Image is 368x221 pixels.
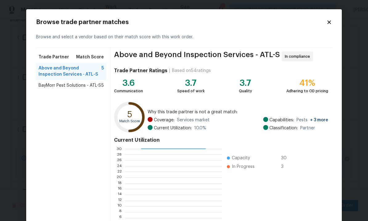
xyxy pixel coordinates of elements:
div: 41% [286,80,328,86]
span: 5 [101,82,104,89]
div: Communication [114,88,143,94]
span: Above and Beyond Inspection Services - ATL-S [114,52,280,61]
div: Speed of work [177,88,205,94]
span: Why this trade partner is not a great match: [148,109,328,115]
text: 12 [118,199,122,202]
text: 16 [118,187,122,191]
h4: Current Utilization [114,137,328,143]
span: Above and Beyond Inspection Services - ATL-S [39,65,101,77]
span: Coverage: [154,117,174,123]
div: | [167,68,172,74]
div: 3.7 [239,80,252,86]
span: In Progress [232,164,255,170]
span: BayMorr Pest Solutions - ATL-S [39,82,101,89]
text: 28 [117,152,122,156]
span: Current Utilization: [154,125,192,131]
text: 6 [119,216,122,220]
text: 18 [118,181,122,185]
span: In compliance [285,53,313,60]
span: 3 [281,164,291,170]
div: 3.6 [114,80,143,86]
text: 14 [118,193,122,197]
span: 30 [281,155,291,161]
span: Services market [177,117,210,123]
span: Trade Partner [39,54,69,60]
text: 22 [117,170,122,173]
text: 26 [117,158,122,162]
text: 5 [127,110,132,119]
span: 10.0 % [194,125,206,131]
h4: Trade Partner Ratings [114,68,167,74]
div: Quality [239,88,252,94]
div: 3.7 [177,80,205,86]
span: Capabilities: [269,117,294,123]
span: Classification: [269,125,298,131]
h2: Browse trade partner matches [36,19,326,25]
text: 30 [117,147,122,151]
span: Pests [296,117,328,123]
span: 5 [101,65,104,77]
div: Adhering to OD pricing [286,88,328,94]
text: 20 [117,176,122,179]
text: 24 [117,164,122,168]
text: 8 [119,210,122,214]
span: Capacity [232,155,250,161]
span: + 3 more [310,118,328,122]
span: Partner [300,125,315,131]
div: Browse and select a vendor based on their match score with this work order. [36,27,332,48]
div: Based on 54 ratings [172,68,211,74]
text: 10 [117,204,122,208]
span: Match Score [76,54,104,60]
text: Match Score [119,119,140,123]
